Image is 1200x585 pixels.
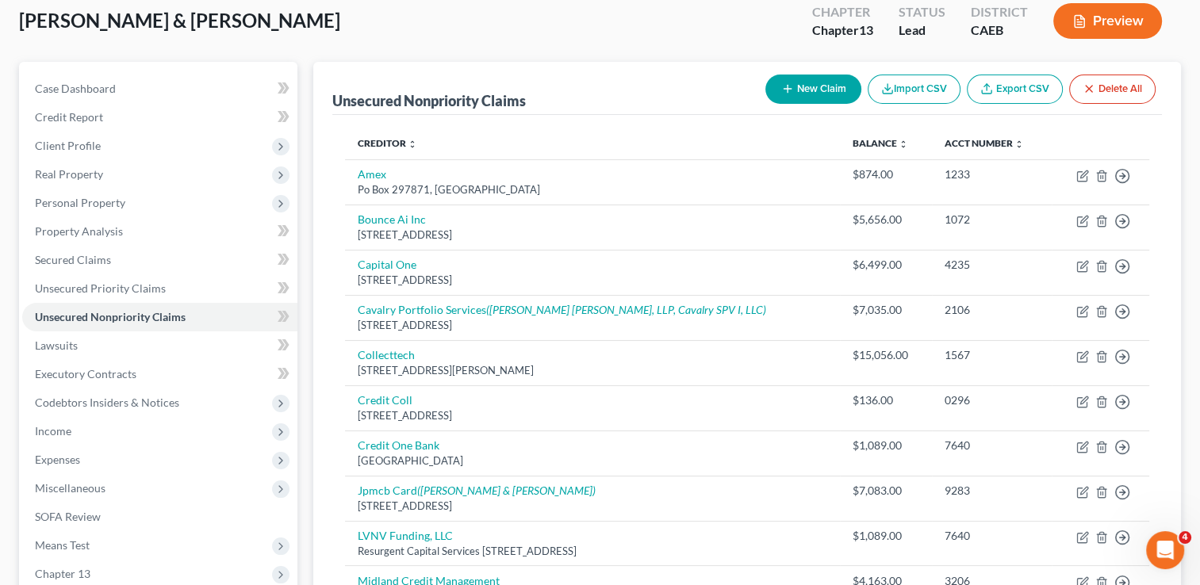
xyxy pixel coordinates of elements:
[19,9,340,32] span: [PERSON_NAME] & [PERSON_NAME]
[853,392,919,408] div: $136.00
[945,392,1039,408] div: 0296
[358,318,827,333] div: [STREET_ADDRESS]
[899,3,945,21] div: Status
[899,21,945,40] div: Lead
[853,166,919,182] div: $874.00
[35,367,136,380] span: Executory Contracts
[945,166,1039,182] div: 1233
[332,91,526,110] div: Unsecured Nonpriority Claims
[358,499,827,514] div: [STREET_ADDRESS]
[945,483,1039,499] div: 9283
[1179,531,1191,544] span: 4
[35,82,116,95] span: Case Dashboard
[971,3,1028,21] div: District
[35,253,111,266] span: Secured Claims
[971,21,1028,40] div: CAEB
[35,538,90,552] span: Means Test
[853,212,919,227] div: $5,656.00
[358,227,827,243] div: [STREET_ADDRESS]
[765,75,861,104] button: New Claim
[1014,140,1024,149] i: unfold_more
[35,510,101,523] span: SOFA Review
[35,424,71,438] span: Income
[853,302,919,318] div: $7,035.00
[853,257,919,273] div: $6,499.00
[35,310,186,323] span: Unsecured Nonpriority Claims
[358,258,416,271] a: Capital One
[945,212,1039,227] div: 1072
[35,567,90,580] span: Chapter 13
[868,75,960,104] button: Import CSV
[35,453,80,466] span: Expenses
[853,438,919,453] div: $1,089.00
[1069,75,1156,104] button: Delete All
[35,110,103,124] span: Credit Report
[22,331,297,360] a: Lawsuits
[408,140,417,149] i: unfold_more
[358,453,827,468] div: [GEOGRAPHIC_DATA]
[358,408,827,423] div: [STREET_ADDRESS]
[35,338,78,352] span: Lawsuits
[945,438,1039,453] div: 7640
[35,139,101,152] span: Client Profile
[812,3,873,21] div: Chapter
[22,103,297,132] a: Credit Report
[35,196,125,209] span: Personal Property
[945,257,1039,273] div: 4235
[35,281,166,295] span: Unsecured Priority Claims
[358,544,827,559] div: Resurgent Capital Services [STREET_ADDRESS]
[358,348,415,361] a: Collecttech
[945,302,1039,318] div: 2106
[35,167,103,181] span: Real Property
[358,484,596,497] a: Jpmcb Card([PERSON_NAME] & [PERSON_NAME])
[853,528,919,544] div: $1,089.00
[859,22,873,37] span: 13
[22,246,297,274] a: Secured Claims
[358,393,412,407] a: Credit Coll
[22,274,297,303] a: Unsecured Priority Claims
[358,273,827,288] div: [STREET_ADDRESS]
[358,529,453,542] a: LVNV Funding, LLC
[945,137,1024,149] a: Acct Number unfold_more
[1053,3,1162,39] button: Preview
[945,347,1039,363] div: 1567
[417,484,596,497] i: ([PERSON_NAME] & [PERSON_NAME])
[486,303,766,316] i: ([PERSON_NAME] [PERSON_NAME], LLP, Cavalry SPV I, LLC)
[967,75,1063,104] a: Export CSV
[22,360,297,388] a: Executory Contracts
[358,182,827,197] div: Po Box 297871, [GEOGRAPHIC_DATA]
[853,137,908,149] a: Balance unfold_more
[945,528,1039,544] div: 7640
[35,224,123,238] span: Property Analysis
[22,217,297,246] a: Property Analysis
[22,303,297,331] a: Unsecured Nonpriority Claims
[22,75,297,103] a: Case Dashboard
[358,438,439,452] a: Credit One Bank
[1146,531,1184,569] iframe: Intercom live chat
[853,483,919,499] div: $7,083.00
[358,167,386,181] a: Amex
[853,347,919,363] div: $15,056.00
[35,396,179,409] span: Codebtors Insiders & Notices
[899,140,908,149] i: unfold_more
[358,363,827,378] div: [STREET_ADDRESS][PERSON_NAME]
[358,137,417,149] a: Creditor unfold_more
[35,481,105,495] span: Miscellaneous
[22,503,297,531] a: SOFA Review
[812,21,873,40] div: Chapter
[358,212,426,226] a: Bounce Ai Inc
[358,303,766,316] a: Cavalry Portfolio Services([PERSON_NAME] [PERSON_NAME], LLP, Cavalry SPV I, LLC)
